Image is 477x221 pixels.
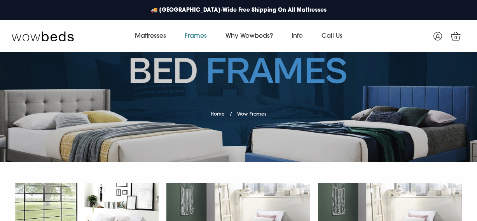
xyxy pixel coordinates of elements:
a: Frames [175,25,216,47]
a: 0 [446,26,465,46]
span: Wow Frames [237,112,266,117]
a: Mattresses [126,25,175,47]
img: Wow Beds Logo [12,31,74,42]
a: Info [282,25,312,47]
a: Home [211,112,225,117]
span: / [230,112,232,117]
span: 0 [452,34,460,42]
a: 🚚 [GEOGRAPHIC_DATA]-Wide Free Shipping On All Mattresses [147,2,330,18]
a: Call Us [312,25,352,47]
nav: breadcrumbs [211,102,266,121]
a: Why Wowbeds? [216,25,282,47]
